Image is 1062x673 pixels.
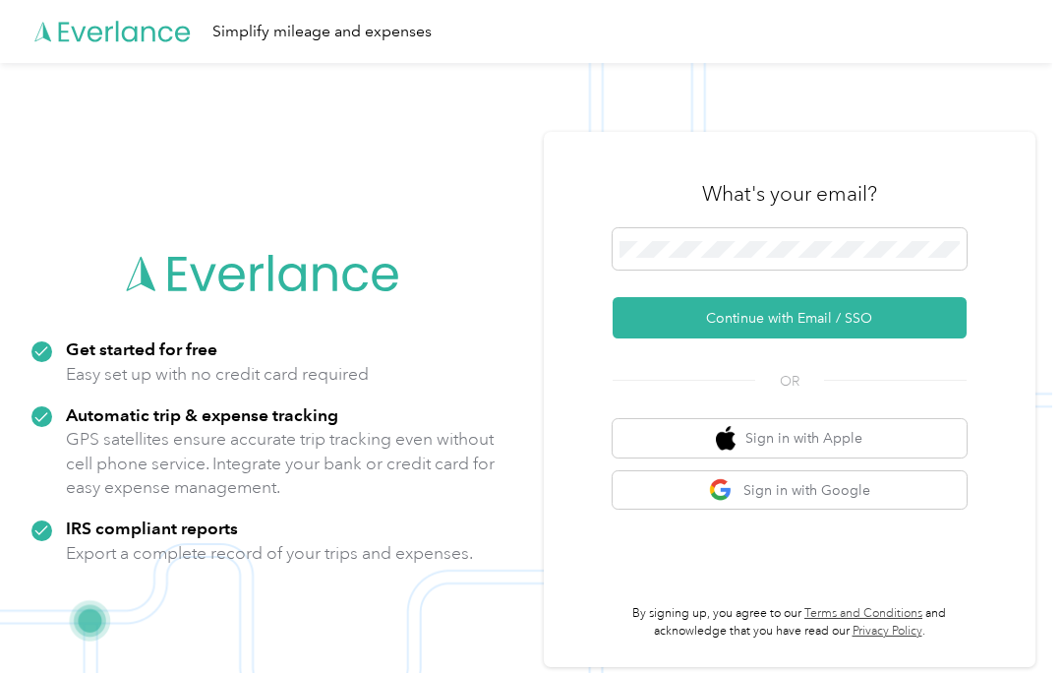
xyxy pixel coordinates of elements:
[702,180,877,208] h3: What's your email?
[66,427,496,500] p: GPS satellites ensure accurate trip tracking even without cell phone service. Integrate your bank...
[66,404,338,425] strong: Automatic trip & expense tracking
[709,478,734,503] img: google logo
[613,419,967,458] button: apple logoSign in with Apple
[66,541,473,566] p: Export a complete record of your trips and expenses.
[613,297,967,338] button: Continue with Email / SSO
[66,338,217,359] strong: Get started for free
[613,471,967,510] button: google logoSign in with Google
[613,605,967,640] p: By signing up, you agree to our and acknowledge that you have read our .
[66,362,369,387] p: Easy set up with no credit card required
[853,624,922,639] a: Privacy Policy
[66,518,238,538] strong: IRS compliant reports
[716,426,736,451] img: apple logo
[755,371,824,392] span: OR
[804,606,922,621] a: Terms and Conditions
[212,20,432,44] div: Simplify mileage and expenses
